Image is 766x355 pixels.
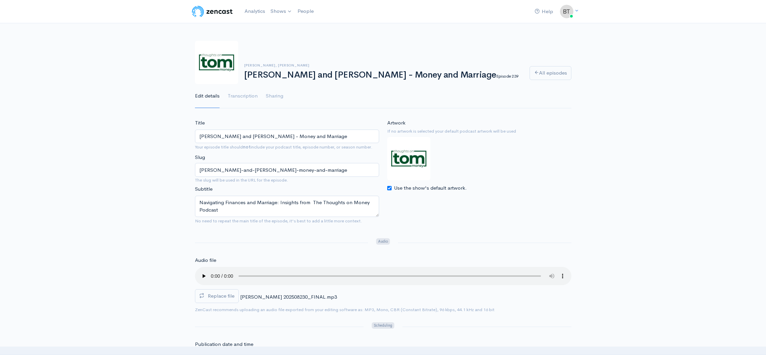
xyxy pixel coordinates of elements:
span: Replace file [208,293,234,299]
h1: [PERSON_NAME] and [PERSON_NAME] - Money and Marriage [244,70,521,80]
img: ... [560,5,573,18]
small: No need to repeat the main title of the episode, it's best to add a little more context. [195,218,362,224]
label: Publication date and time [195,340,253,348]
span: Scheduling [372,322,394,329]
input: What is the episode's title? [195,130,379,143]
label: Slug [195,154,205,161]
small: Your episode title should include your podcast title, episode number, or season number. [195,144,372,150]
a: Analytics [242,4,268,19]
small: Episode 239 [496,73,518,79]
textarea: Navigating Finances and Marriage: Insights from The Thoughts on Money Podcast [195,196,379,217]
a: Help [532,4,556,19]
label: Audio file [195,256,216,264]
h6: [PERSON_NAME], [PERSON_NAME] [244,63,521,67]
span: Audio [376,238,390,245]
img: ZenCast Logo [191,5,234,18]
a: All episodes [530,66,571,80]
a: Edit details [195,84,220,108]
small: ZenCast recommends uploading an audio file exported from your editing software as: MP3, Mono, CBR... [195,307,494,312]
small: The slug will be used in the URL for the episode. [195,177,379,184]
label: Title [195,119,205,127]
label: Artwork [387,119,405,127]
label: Subtitle [195,185,212,193]
a: Shows [268,4,295,19]
strong: not [243,144,251,150]
label: Use the show's default artwork. [394,184,467,192]
small: If no artwork is selected your default podcast artwork will be used [387,128,571,135]
a: People [295,4,316,19]
iframe: gist-messenger-bubble-iframe [743,332,759,348]
span: [PERSON_NAME] 202508230_FINAL.mp3 [240,294,337,300]
input: title-of-episode [195,163,379,177]
a: Transcription [228,84,258,108]
a: Sharing [266,84,283,108]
